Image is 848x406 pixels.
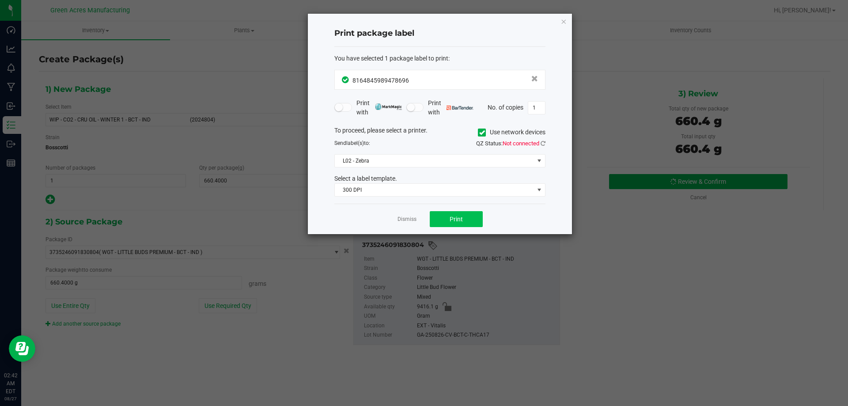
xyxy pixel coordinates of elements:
[346,140,364,146] span: label(s)
[334,55,448,62] span: You have selected 1 package label to print
[430,211,483,227] button: Print
[9,335,35,362] iframe: Resource center
[356,99,402,117] span: Print with
[447,106,473,110] img: bartender.png
[334,54,545,63] div: :
[334,28,545,39] h4: Print package label
[328,126,552,139] div: To proceed, please select a printer.
[375,103,402,110] img: mark_magic_cybra.png
[352,77,409,84] span: 8164845989478696
[342,75,350,84] span: In Sync
[478,128,545,137] label: Use network devices
[334,140,370,146] span: Send to:
[428,99,473,117] span: Print with
[397,216,416,223] a: Dismiss
[335,155,534,167] span: L02 - Zebra
[328,174,552,183] div: Select a label template.
[335,184,534,196] span: 300 DPI
[450,216,463,223] span: Print
[503,140,539,147] span: Not connected
[476,140,545,147] span: QZ Status:
[488,103,523,110] span: No. of copies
